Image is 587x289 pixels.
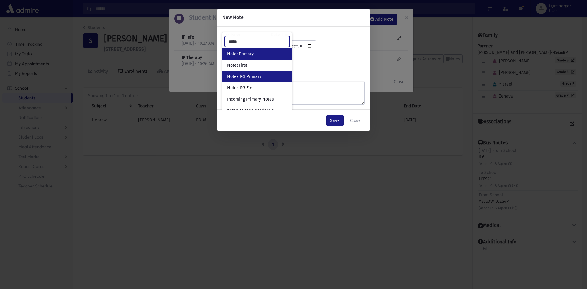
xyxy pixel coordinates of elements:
label: Log Type: [222,31,240,38]
span: Notes RG Primary [227,74,261,80]
input: Search [225,36,290,47]
span: NotesFirst [227,62,247,69]
span: Notes RG First [227,85,255,91]
h6: New Note [222,14,244,21]
label: Date Time [271,31,291,38]
span: NotesPrimary [227,51,254,57]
